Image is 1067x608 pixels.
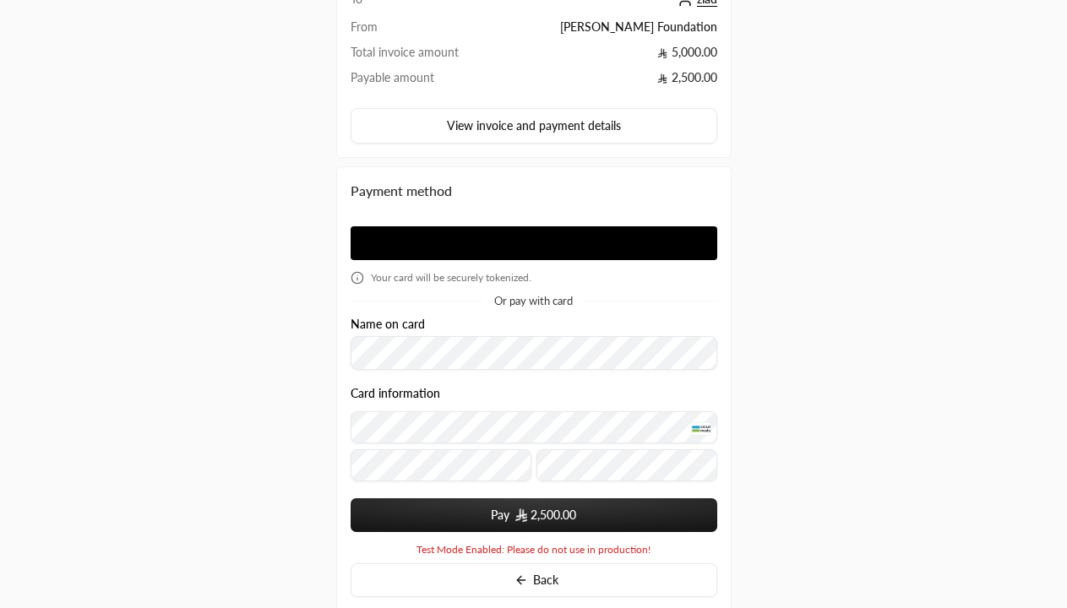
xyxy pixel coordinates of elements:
img: MADA [691,421,711,435]
input: CVC [536,449,717,481]
input: Expiry date [351,449,531,481]
button: View invoice and payment details [351,108,717,144]
div: Payment method [351,181,717,201]
img: SAR [515,508,527,522]
td: Payable amount [351,69,500,95]
td: Total invoice amount [351,44,500,69]
span: Or pay with card [494,296,573,307]
span: Your card will be securely tokenized. [371,271,531,285]
span: Back [533,574,558,586]
span: 2,500.00 [531,507,576,524]
button: Pay SAR2,500.00 [351,498,717,532]
td: 2,500.00 [499,69,716,95]
div: Card information [351,387,717,487]
td: 5,000.00 [499,44,716,69]
span: Test Mode Enabled: Please do not use in production! [416,543,651,556]
legend: Card information [351,387,440,400]
button: Back [351,563,717,597]
input: Credit Card [351,411,717,443]
label: Name on card [351,318,425,331]
div: Name on card [351,318,717,371]
td: [PERSON_NAME] Foundation [499,19,716,44]
td: From [351,19,500,44]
